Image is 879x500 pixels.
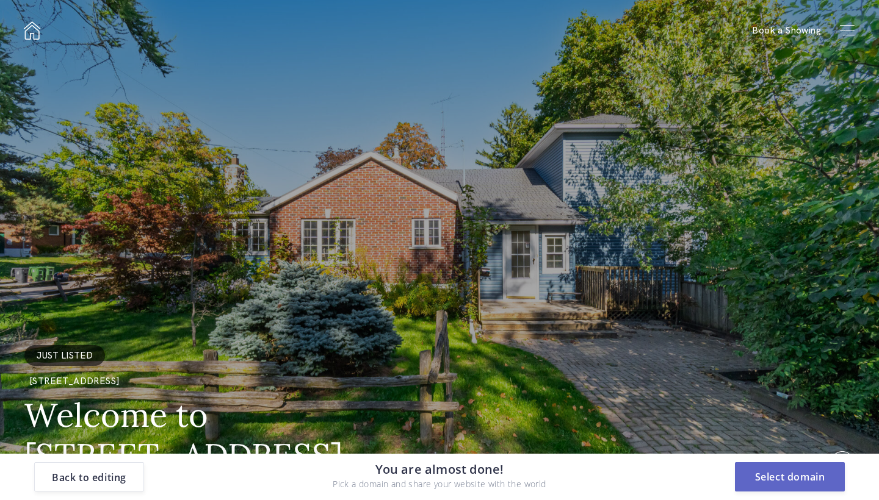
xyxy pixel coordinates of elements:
[34,462,144,491] button: Back to editing
[333,462,546,477] p: You are almost done!
[24,395,440,476] h1: Welcome to [STREET_ADDRESS]
[333,477,546,491] p: Pick a domain and share your website with the world
[24,345,105,366] span: JUST LISTED
[737,20,836,41] a: Book a Showing
[24,373,440,389] div: [STREET_ADDRESS]
[735,462,845,491] button: Select domain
